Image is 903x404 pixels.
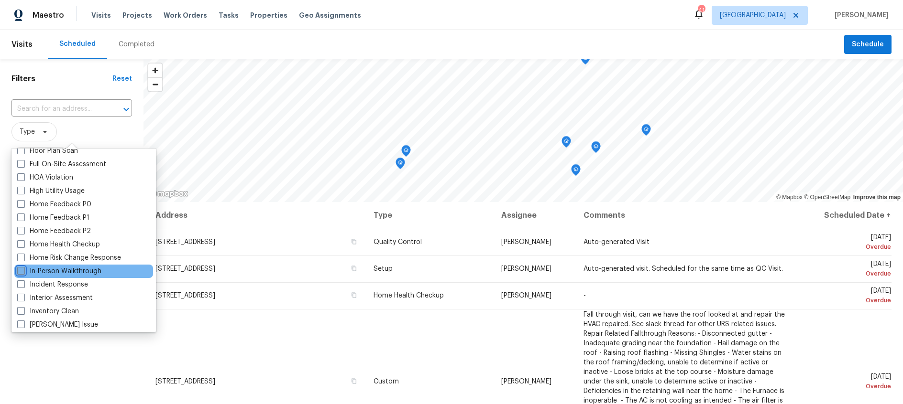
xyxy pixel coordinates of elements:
div: Map marker [410,202,419,217]
span: Tasks [219,12,239,19]
div: Reset [112,74,132,84]
div: Map marker [401,145,411,160]
label: Floor Plan Scan [17,146,78,156]
a: Improve this map [853,194,901,201]
label: Home Health Checkup [17,240,100,249]
div: Map marker [641,124,651,139]
span: [PERSON_NAME] [501,266,551,272]
button: Zoom out [148,77,162,91]
span: Auto-generated Visit [584,239,650,245]
div: Map marker [571,164,581,179]
span: Properties [250,11,287,20]
div: Overdue [804,382,891,391]
input: Search for an address... [11,102,105,117]
span: [PERSON_NAME] [501,239,551,245]
canvas: Map [143,59,903,202]
span: [GEOGRAPHIC_DATA] [720,11,786,20]
label: Home Feedback P0 [17,200,91,209]
span: [PERSON_NAME] [831,11,889,20]
span: Setup [374,266,393,272]
button: Copy Address [350,377,358,385]
span: Work Orders [164,11,207,20]
span: [DATE] [804,261,891,278]
div: Overdue [804,242,891,252]
a: Mapbox homepage [146,188,188,199]
span: [STREET_ADDRESS] [155,378,215,385]
th: Address [155,202,366,229]
span: [STREET_ADDRESS] [155,239,215,245]
label: Inventory Clean [17,307,79,316]
label: Full On-Site Assessment [17,159,106,169]
a: Mapbox [776,194,803,201]
div: Scheduled [59,39,96,49]
button: Copy Address [350,237,358,246]
button: Schedule [844,35,892,54]
a: OpenStreetMap [804,194,850,201]
span: Quality Control [374,239,422,245]
span: [PERSON_NAME] [501,378,551,385]
div: Overdue [804,269,891,278]
div: Map marker [591,141,601,156]
th: Assignee [494,202,576,229]
label: In-Person Walkthrough [17,266,101,276]
button: Open [120,103,133,116]
div: 41 [698,6,705,15]
span: [DATE] [804,373,891,391]
span: Maestro [33,11,64,20]
label: Home Feedback P2 [17,226,91,236]
th: Comments [576,202,797,229]
label: High Utility Usage [17,186,85,196]
span: Schedule [852,39,884,51]
div: Map marker [562,136,571,151]
label: Home Risk Change Response [17,253,121,263]
span: Auto-generated visit. Scheduled for the same time as QC Visit. [584,266,783,272]
span: [DATE] [804,287,891,305]
label: Home Feedback P1 [17,213,89,223]
div: Map marker [396,158,405,172]
span: Custom [374,378,399,385]
button: Copy Address [350,264,358,273]
span: - [584,292,586,299]
button: Zoom in [148,64,162,77]
span: Projects [122,11,152,20]
span: [DATE] [804,234,891,252]
div: Map marker [581,53,590,68]
h1: Filters [11,74,112,84]
th: Scheduled Date ↑ [797,202,892,229]
span: [PERSON_NAME] [501,292,551,299]
div: Completed [119,40,154,49]
div: Overdue [804,296,891,305]
label: Incident Response [17,280,88,289]
label: HOA Violation [17,173,73,182]
span: Geo Assignments [299,11,361,20]
span: Zoom out [148,78,162,91]
span: [STREET_ADDRESS] [155,292,215,299]
button: Copy Address [350,291,358,299]
span: [STREET_ADDRESS] [155,266,215,272]
span: Visits [11,34,33,55]
span: Type [20,127,35,137]
span: Visits [91,11,111,20]
label: Interior Assessment [17,293,93,303]
label: [PERSON_NAME] Issue [17,320,98,330]
span: Home Health Checkup [374,292,444,299]
th: Type [366,202,494,229]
